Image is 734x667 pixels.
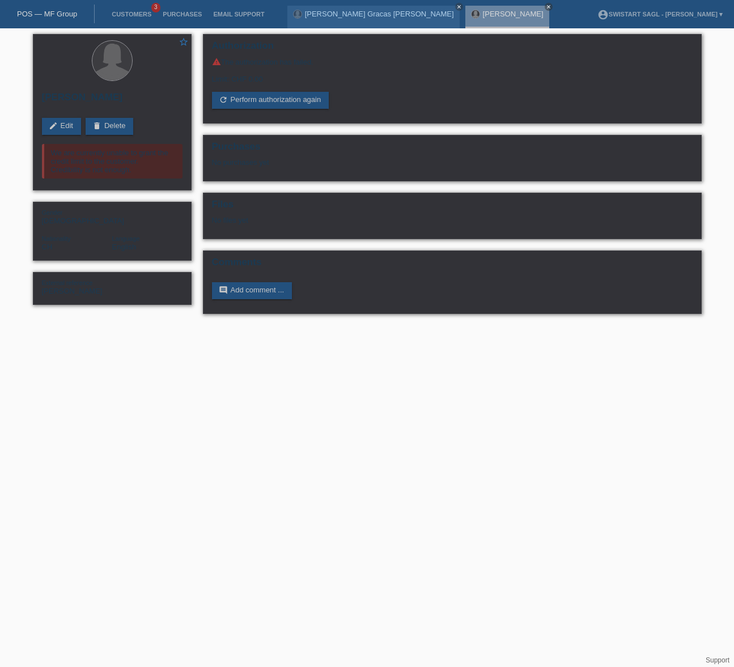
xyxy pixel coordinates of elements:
a: Purchases [157,11,207,18]
span: Switzerland [42,243,53,251]
a: account_circleSwistart Sagl - [PERSON_NAME] ▾ [592,11,728,18]
a: editEdit [42,118,81,135]
a: Email Support [207,11,270,18]
a: star_border [179,37,189,49]
span: External reference [42,279,93,286]
div: The authorization has failed. [212,57,693,66]
h2: [PERSON_NAME] [42,92,183,109]
h2: Purchases [212,141,693,158]
div: No files yet [212,216,558,224]
i: close [456,4,462,10]
h2: Authorization [212,40,693,57]
a: [PERSON_NAME] [483,10,544,18]
a: Support [706,656,729,664]
div: We are currently unable to grant the credit limit to the customer. Credibility is not enough. [42,144,183,179]
h2: Files [212,199,693,216]
h2: Comments [212,257,693,274]
span: English [112,243,137,251]
i: comment [219,286,228,295]
a: close [545,3,553,11]
a: refreshPerform authorization again [212,92,329,109]
a: close [455,3,463,11]
i: delete [92,121,101,130]
i: star_border [179,37,189,47]
i: warning [212,57,221,66]
a: [PERSON_NAME] Gracas [PERSON_NAME] [305,10,454,18]
span: Gender [42,209,63,216]
a: commentAdd comment ... [212,282,292,299]
div: [PERSON_NAME] [42,278,112,295]
a: POS — MF Group [17,10,77,18]
div: No purchases yet [212,158,693,175]
i: refresh [219,95,228,104]
span: 3 [151,3,160,12]
a: deleteDelete [86,118,134,135]
i: close [546,4,551,10]
i: edit [49,121,58,130]
span: Nationality [42,235,71,242]
span: Language [112,235,140,242]
a: Customers [106,11,157,18]
i: account_circle [597,9,609,20]
div: [DEMOGRAPHIC_DATA] [42,208,112,225]
div: Limit: CHF 0.00 [212,66,693,83]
